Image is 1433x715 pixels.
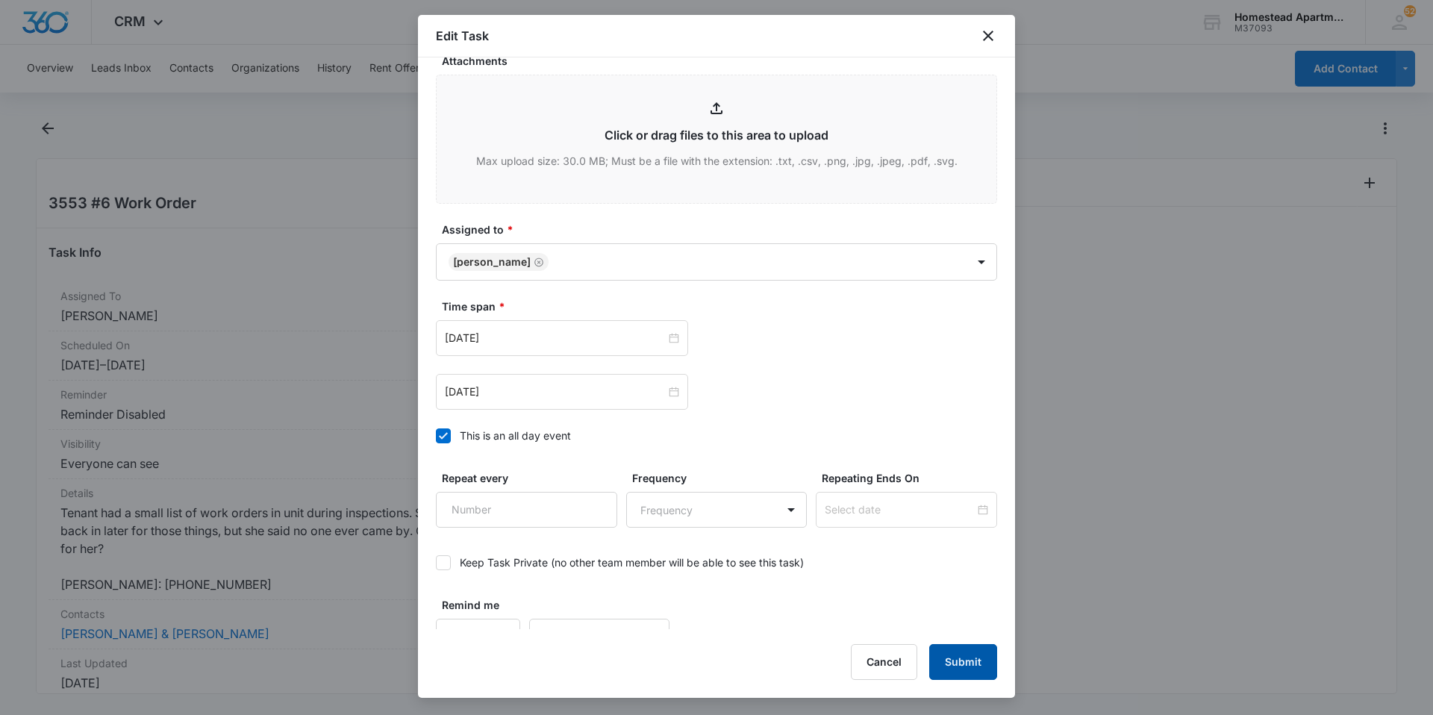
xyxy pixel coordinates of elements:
label: Remind me [442,597,526,613]
input: Number [436,492,617,528]
div: [PERSON_NAME] [453,257,531,267]
button: Submit [929,644,997,680]
label: Time span [442,299,1003,314]
input: Sep 12, 2025 [445,384,666,400]
input: Sep 12, 2025 [445,330,666,346]
label: Frequency [632,470,814,486]
button: close [979,27,997,45]
label: Assigned to [442,222,1003,237]
label: Attachments [442,53,1003,69]
label: Repeat every [442,470,623,486]
div: Keep Task Private (no other team member will be able to see this task) [460,555,804,570]
button: Cancel [851,644,917,680]
input: Select date [825,502,975,518]
div: This is an all day event [460,428,571,443]
label: Repeating Ends On [822,470,1003,486]
h1: Edit Task [436,27,489,45]
div: Remove Richard Delong [531,257,544,267]
input: Number [436,619,520,655]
